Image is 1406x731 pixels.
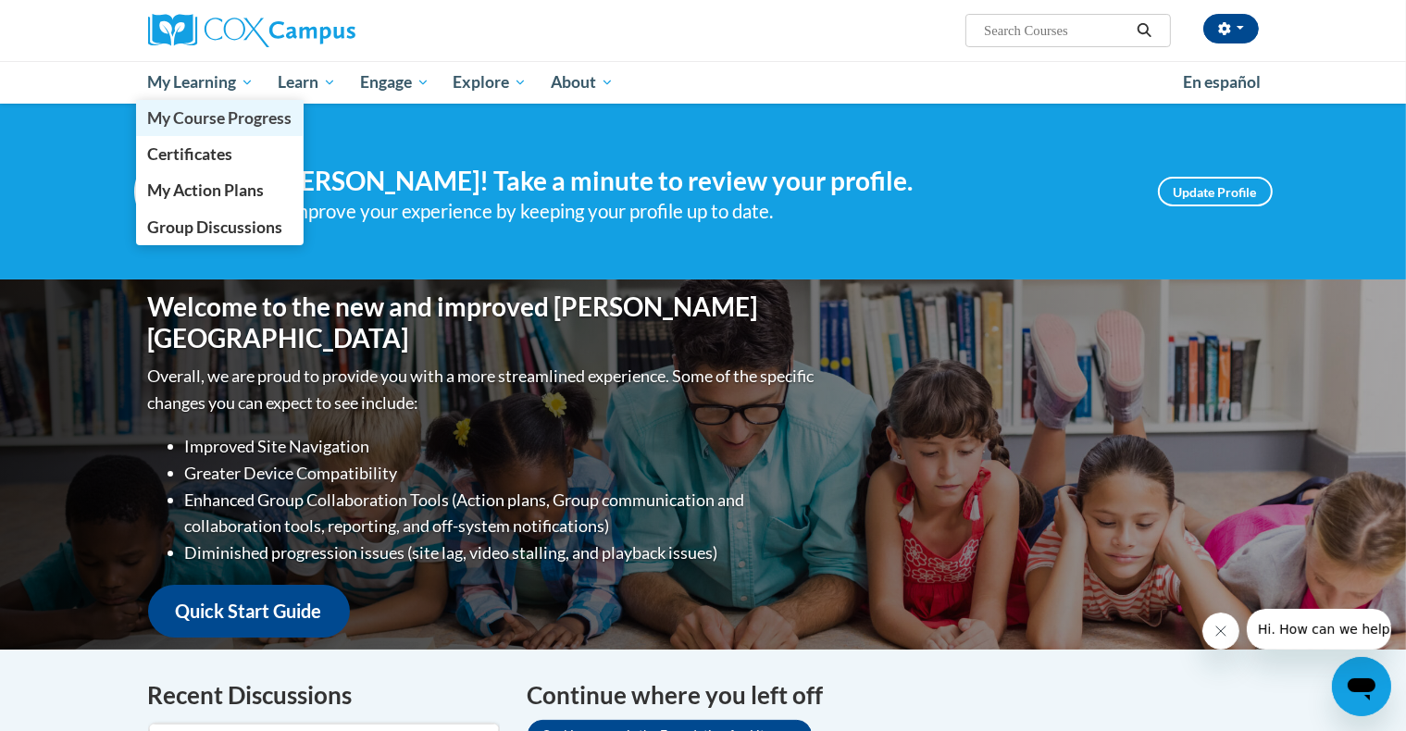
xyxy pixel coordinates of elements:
[245,166,1130,197] h4: Hi [PERSON_NAME]! Take a minute to review your profile.
[1247,609,1391,650] iframe: Message from company
[136,209,305,245] a: Group Discussions
[148,585,350,638] a: Quick Start Guide
[147,71,254,93] span: My Learning
[136,172,305,208] a: My Action Plans
[1130,19,1158,42] button: Search
[348,61,442,104] a: Engage
[1202,613,1239,650] iframe: Close message
[148,677,500,713] h4: Recent Discussions
[11,13,150,28] span: Hi. How can we help?
[136,136,305,172] a: Certificates
[136,61,267,104] a: My Learning
[1183,72,1261,92] span: En español
[441,61,539,104] a: Explore
[453,71,527,93] span: Explore
[245,196,1130,227] div: Help improve your experience by keeping your profile up to date.
[1158,177,1273,206] a: Update Profile
[148,14,500,47] a: Cox Campus
[551,71,614,93] span: About
[147,217,282,237] span: Group Discussions
[120,61,1287,104] div: Main menu
[1203,14,1259,43] button: Account Settings
[136,100,305,136] a: My Course Progress
[185,539,819,566] li: Diminished progression issues (site lag, video stalling, and playback issues)
[185,460,819,487] li: Greater Device Compatibility
[147,144,232,164] span: Certificates
[1171,63,1273,102] a: En español
[147,108,292,128] span: My Course Progress
[148,14,355,47] img: Cox Campus
[148,291,819,353] h1: Welcome to the new and improved [PERSON_NAME][GEOGRAPHIC_DATA]
[278,71,336,93] span: Learn
[147,180,264,200] span: My Action Plans
[134,150,218,233] img: Profile Image
[982,19,1130,42] input: Search Courses
[360,71,429,93] span: Engage
[528,677,1259,713] h4: Continue where you left off
[185,433,819,460] li: Improved Site Navigation
[185,487,819,540] li: Enhanced Group Collaboration Tools (Action plans, Group communication and collaboration tools, re...
[539,61,626,104] a: About
[148,363,819,416] p: Overall, we are proud to provide you with a more streamlined experience. Some of the specific cha...
[266,61,348,104] a: Learn
[1332,657,1391,716] iframe: Button to launch messaging window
